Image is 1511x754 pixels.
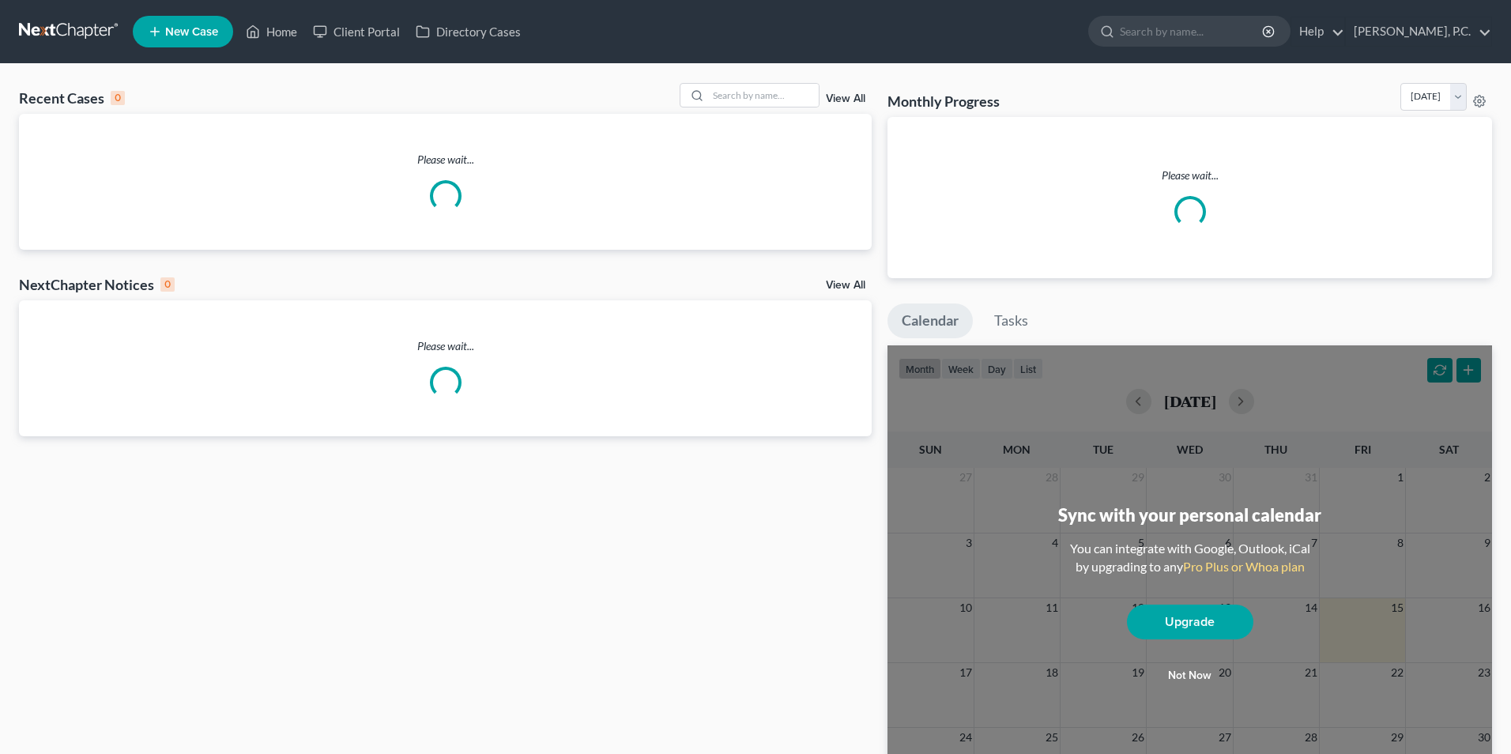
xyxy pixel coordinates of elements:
[19,89,125,107] div: Recent Cases
[826,280,865,291] a: View All
[19,152,872,168] p: Please wait...
[980,303,1042,338] a: Tasks
[19,275,175,294] div: NextChapter Notices
[408,17,529,46] a: Directory Cases
[1120,17,1264,46] input: Search by name...
[1058,503,1321,527] div: Sync with your personal calendar
[1291,17,1344,46] a: Help
[708,84,819,107] input: Search by name...
[887,92,1000,111] h3: Monthly Progress
[1127,605,1253,639] a: Upgrade
[111,91,125,105] div: 0
[165,26,218,38] span: New Case
[887,303,973,338] a: Calendar
[1183,559,1305,574] a: Pro Plus or Whoa plan
[1127,660,1253,692] button: Not now
[1064,540,1317,576] div: You can integrate with Google, Outlook, iCal by upgrading to any
[1346,17,1491,46] a: [PERSON_NAME], P.C.
[238,17,305,46] a: Home
[900,168,1479,183] p: Please wait...
[160,277,175,292] div: 0
[826,93,865,104] a: View All
[305,17,408,46] a: Client Portal
[19,338,872,354] p: Please wait...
